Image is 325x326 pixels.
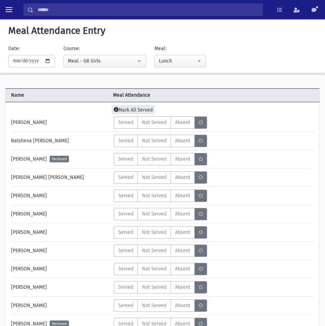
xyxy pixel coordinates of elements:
label: Course: [63,45,80,52]
div: MeaStatus [114,116,207,129]
span: [PERSON_NAME] [11,155,47,163]
span: Meal Attendance [110,92,293,99]
div: MeaStatus [114,153,207,165]
span: Not Served [142,229,166,236]
span: Served [118,284,133,291]
span: [PERSON_NAME] [PERSON_NAME] [11,174,84,181]
span: Batsheva [PERSON_NAME] [11,137,69,144]
input: Search [33,3,263,16]
span: [PERSON_NAME] [11,302,47,309]
span: [PERSON_NAME] [11,210,47,218]
span: Absent [175,155,190,163]
span: Served [118,119,133,126]
div: MeaStatus [114,263,207,275]
span: Not Served [142,265,166,272]
span: Not Served [142,155,166,163]
div: Lunch [159,57,196,65]
span: Absent [175,229,190,236]
button: toggle menu [3,3,15,16]
span: Not Served [142,174,166,181]
span: [PERSON_NAME] [11,229,47,236]
span: Absent [175,284,190,291]
div: MeaStatus [114,135,207,147]
label: Date: [8,45,20,52]
span: Served [118,229,133,236]
span: Not Served [142,137,166,144]
span: [PERSON_NAME] [11,265,47,272]
span: Served [118,155,133,163]
span: Declined [50,156,69,162]
span: Served [118,192,133,199]
span: Not Served [142,119,166,126]
h5: Meal Attendance Entry [6,25,319,37]
div: Meal - G8 Girls [68,57,136,65]
span: Served [118,265,133,272]
span: Absent [175,119,190,126]
div: MeaStatus [114,281,207,294]
div: MeaStatus [114,245,207,257]
span: Absent [175,247,190,254]
span: Absent [175,265,190,272]
span: Served [118,137,133,144]
span: Absent [175,210,190,218]
div: MeaStatus [114,208,207,220]
button: Meal - G8 Girls [63,55,146,67]
span: Served [118,174,133,181]
span: Name [6,92,110,99]
span: Served [118,247,133,254]
span: [PERSON_NAME] [11,192,47,199]
div: MeaStatus [114,171,207,184]
div: MeaStatus [114,299,207,312]
div: MeaStatus [114,190,207,202]
span: Served [118,210,133,218]
div: MeaStatus [114,226,207,239]
span: Not Served [142,192,166,199]
span: [PERSON_NAME] [11,119,47,126]
span: Absent [175,174,190,181]
span: Not Served [142,247,166,254]
button: Lunch [154,55,206,67]
span: Absent [175,192,190,199]
span: Absent [175,137,190,144]
label: Meal: [154,45,166,52]
span: Not Served [142,210,166,218]
span: [PERSON_NAME] [11,284,47,291]
span: Not Served [142,284,166,291]
span: Mark All Served [112,105,155,114]
span: [PERSON_NAME] [11,247,47,254]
